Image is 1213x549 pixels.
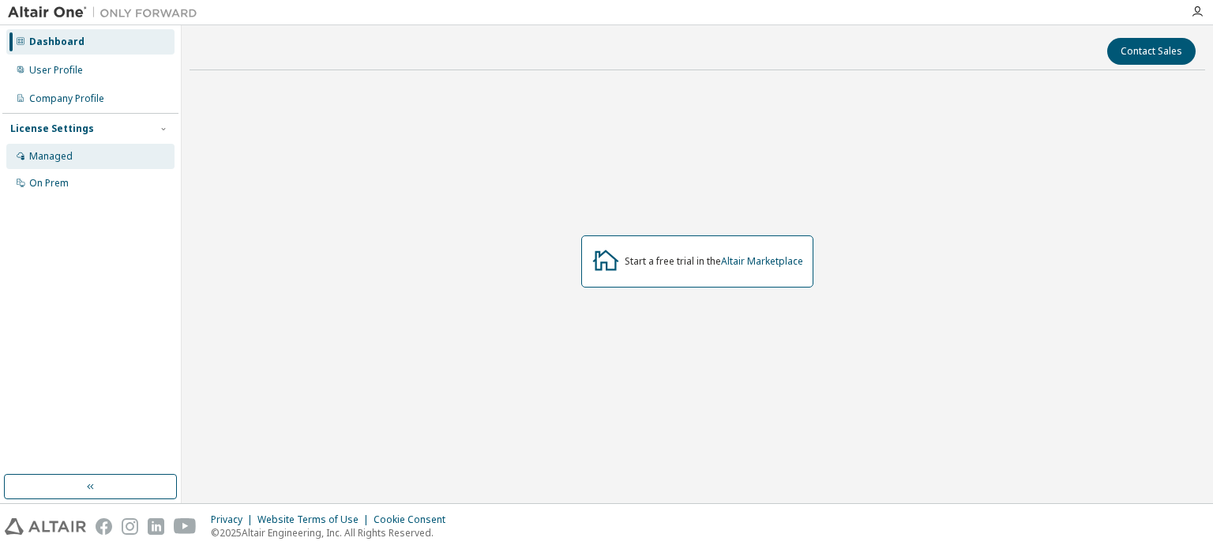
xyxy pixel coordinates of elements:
[5,518,86,535] img: altair_logo.svg
[8,5,205,21] img: Altair One
[29,150,73,163] div: Managed
[257,513,374,526] div: Website Terms of Use
[96,518,112,535] img: facebook.svg
[374,513,455,526] div: Cookie Consent
[29,64,83,77] div: User Profile
[721,254,803,268] a: Altair Marketplace
[174,518,197,535] img: youtube.svg
[29,177,69,190] div: On Prem
[1107,38,1196,65] button: Contact Sales
[211,526,455,540] p: © 2025 Altair Engineering, Inc. All Rights Reserved.
[625,255,803,268] div: Start a free trial in the
[29,36,84,48] div: Dashboard
[10,122,94,135] div: License Settings
[211,513,257,526] div: Privacy
[29,92,104,105] div: Company Profile
[122,518,138,535] img: instagram.svg
[148,518,164,535] img: linkedin.svg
